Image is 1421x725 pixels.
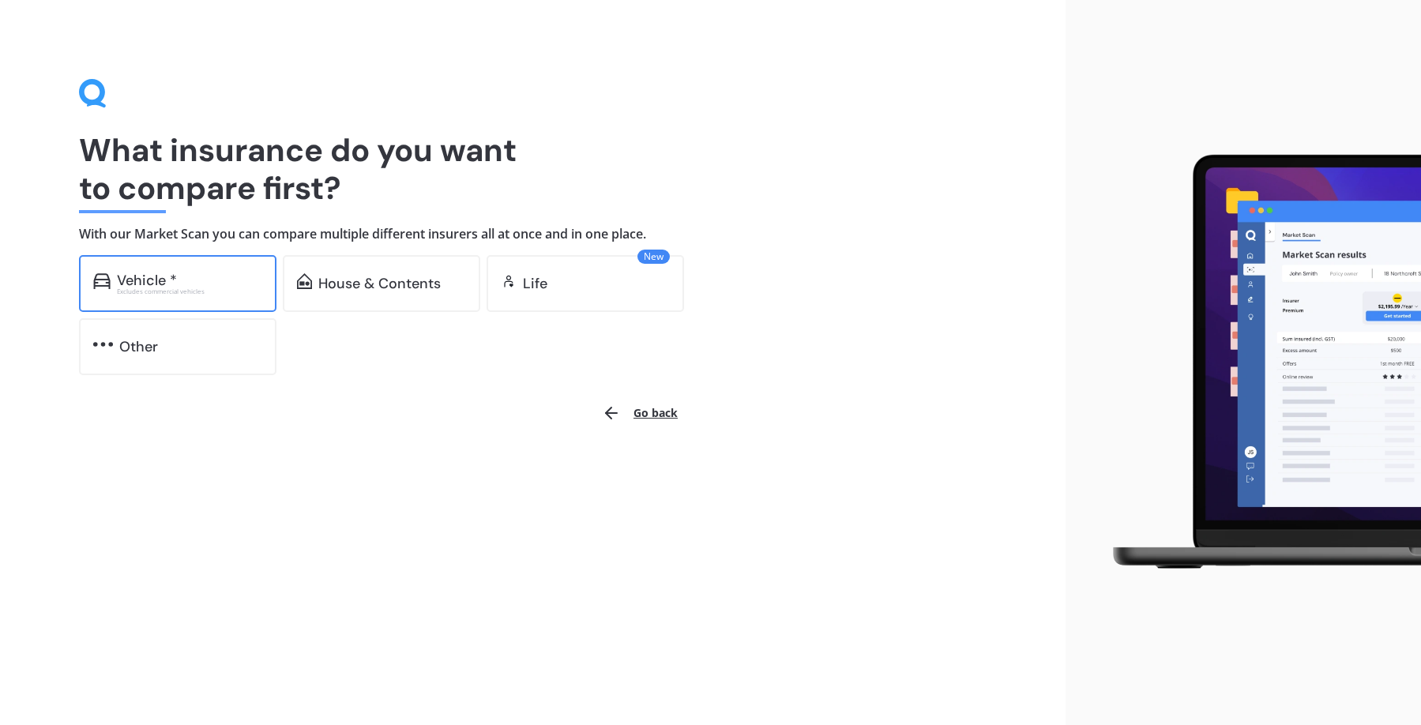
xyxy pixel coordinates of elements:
div: Vehicle * [117,272,177,288]
img: laptop.webp [1090,145,1421,580]
h1: What insurance do you want to compare first? [79,131,987,207]
img: home-and-contents.b802091223b8502ef2dd.svg [297,273,312,289]
div: House & Contents [318,276,441,291]
button: Go back [592,394,687,432]
img: other.81dba5aafe580aa69f38.svg [93,336,113,352]
span: New [637,250,670,264]
img: life.f720d6a2d7cdcd3ad642.svg [501,273,517,289]
div: Excludes commercial vehicles [117,288,262,295]
img: car.f15378c7a67c060ca3f3.svg [93,273,111,289]
h4: With our Market Scan you can compare multiple different insurers all at once and in one place. [79,226,987,242]
div: Life [523,276,547,291]
div: Other [119,339,158,355]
